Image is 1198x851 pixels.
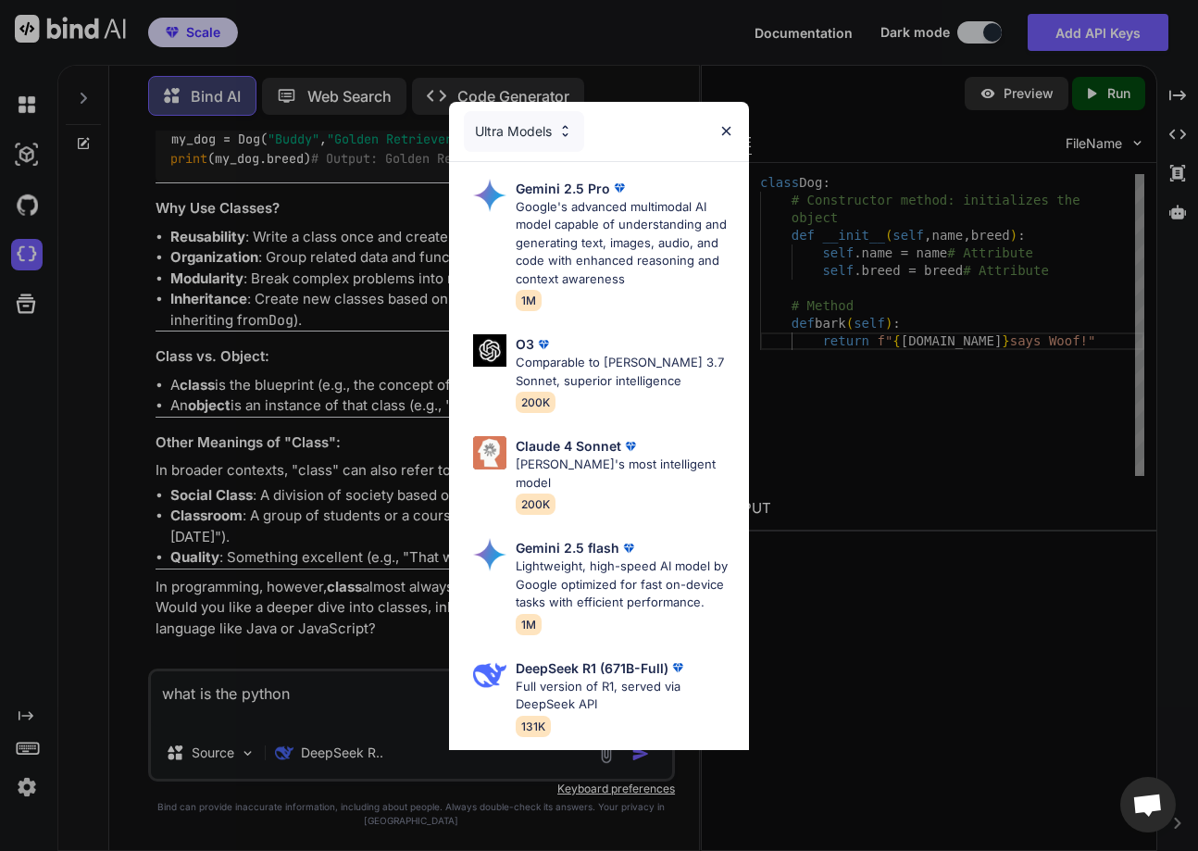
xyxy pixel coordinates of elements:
span: 200K [516,494,555,515]
img: premium [619,539,638,557]
p: Claude 4 Sonnet [516,436,621,456]
p: Gemini 2.5 Pro [516,179,610,198]
img: Pick Models [557,123,573,139]
span: 200K [516,392,555,413]
img: Pick Models [473,538,506,571]
p: Full version of R1, served via DeepSeek API [516,678,734,714]
a: Open chat [1120,777,1176,832]
img: premium [534,335,553,354]
p: O3 [516,334,534,354]
p: [PERSON_NAME]'s most intelligent model [516,456,734,492]
img: close [718,123,734,139]
img: premium [621,437,640,456]
img: premium [610,179,629,197]
span: 1M [516,290,542,311]
p: Gemini 2.5 flash [516,538,619,557]
p: Comparable to [PERSON_NAME] 3.7 Sonnet, superior intelligence [516,354,734,390]
img: Pick Models [473,179,506,212]
p: Google's advanced multimodal AI model capable of understanding and generating text, images, audio... [516,198,734,289]
span: 1M [516,614,542,635]
p: DeepSeek R1 (671B-Full) [516,658,668,678]
img: Pick Models [473,334,506,367]
div: Ultra Models [464,111,584,152]
img: Pick Models [473,658,506,692]
span: 131K [516,716,551,737]
img: Pick Models [473,436,506,469]
img: premium [668,658,687,677]
p: Lightweight, high-speed AI model by Google optimized for fast on-device tasks with efficient perf... [516,557,734,612]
